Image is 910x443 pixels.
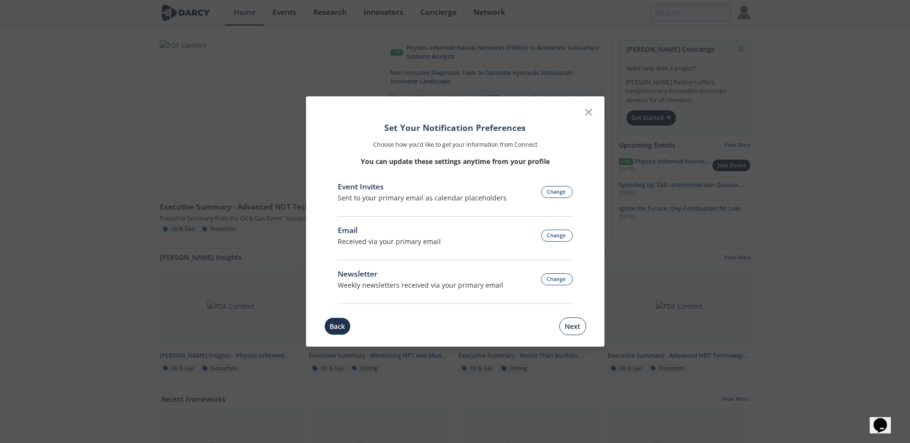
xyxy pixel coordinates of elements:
[559,317,586,335] button: Next
[541,273,573,285] button: Change
[338,193,507,203] div: Sent to your primary email as calendar placeholders
[338,225,441,236] div: Email
[338,181,507,193] div: Event Invites
[338,140,573,149] p: Choose how you’d like to get your information from Connect
[338,156,573,166] p: You can update these settings anytime from your profile
[541,230,573,242] button: Change
[338,236,441,246] p: Received via your primary email
[324,317,351,335] button: Back
[338,121,573,134] h1: Set Your Notification Preferences
[338,268,503,280] div: Newsletter
[541,186,573,198] button: Change
[338,280,503,290] div: Weekly newsletters received via your primary email
[870,405,900,433] iframe: chat widget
